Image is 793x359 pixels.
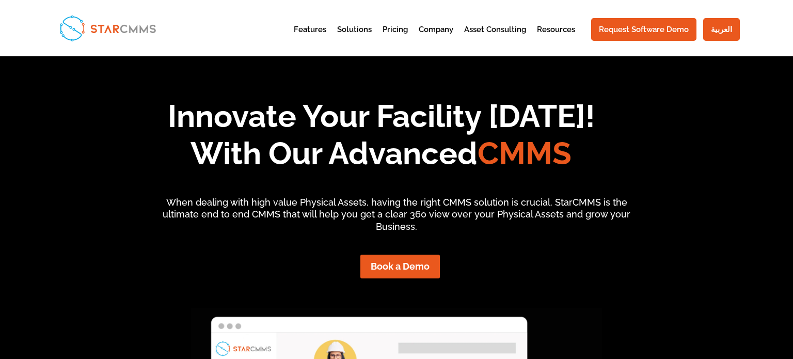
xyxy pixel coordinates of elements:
a: العربية [703,18,740,41]
a: Solutions [337,26,372,51]
a: Company [419,26,453,51]
span: CMMS [478,135,572,171]
a: Asset Consulting [464,26,526,51]
a: Book a Demo [360,255,440,278]
img: StarCMMS [55,11,160,45]
h1: Innovate Your Facility [DATE]! With Our Advanced [23,98,739,177]
p: When dealing with high value Physical Assets, having the right CMMS solution is crucial. StarCMMS... [153,196,640,233]
a: Request Software Demo [591,18,696,41]
a: Resources [537,26,575,51]
a: Features [294,26,326,51]
a: Pricing [383,26,408,51]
